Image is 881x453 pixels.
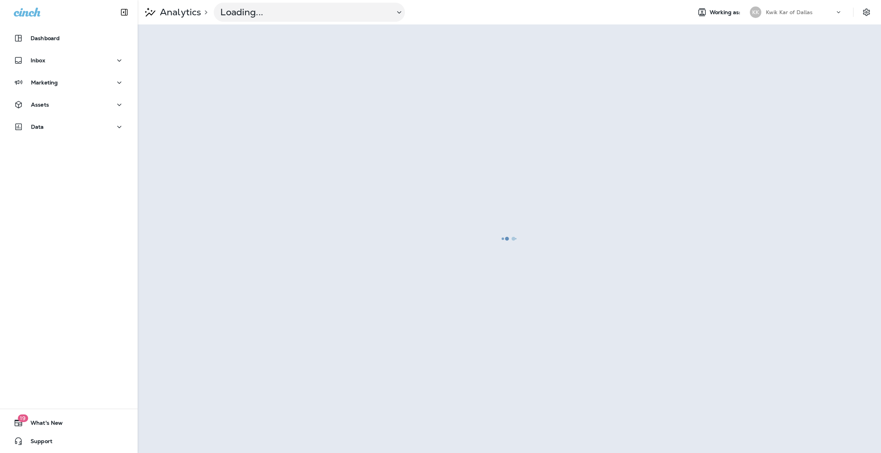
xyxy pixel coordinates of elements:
button: Support [8,434,130,449]
p: Analytics [157,6,201,18]
p: Assets [31,102,49,108]
span: 19 [18,414,28,422]
p: Inbox [31,57,45,63]
button: Data [8,119,130,134]
p: Dashboard [31,35,60,41]
span: Working as: [710,9,742,16]
button: Collapse Sidebar [114,5,135,20]
div: KK [750,6,761,18]
p: Data [31,124,44,130]
button: Inbox [8,53,130,68]
p: Loading... [220,6,388,18]
span: Support [23,438,52,447]
p: Kwik Kar of Dallas [766,9,813,15]
p: > [201,9,208,15]
span: What's New [23,420,63,429]
button: Settings [860,5,873,19]
button: Dashboard [8,31,130,46]
button: 19What's New [8,415,130,430]
button: Assets [8,97,130,112]
p: Marketing [31,79,58,86]
button: Marketing [8,75,130,90]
